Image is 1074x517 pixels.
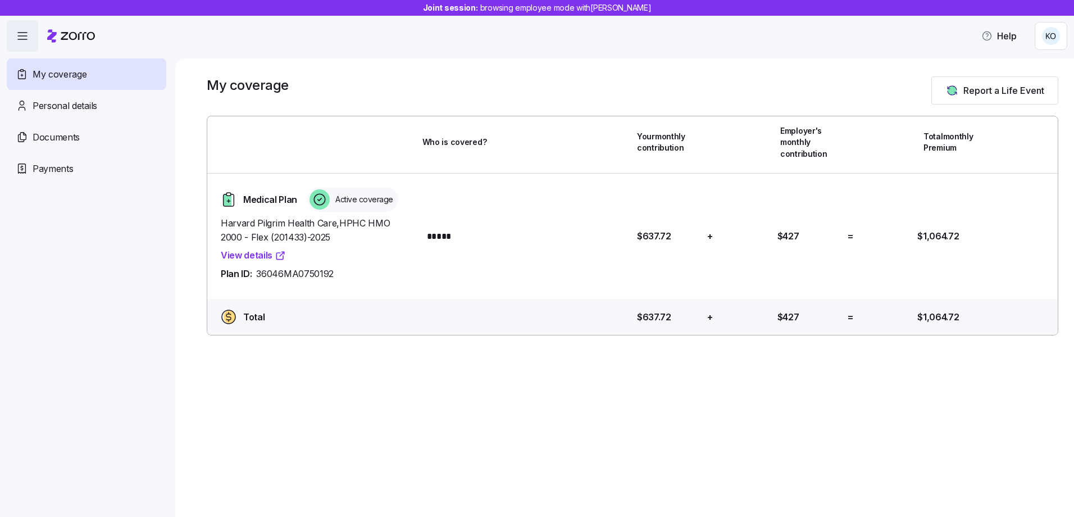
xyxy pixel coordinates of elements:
h1: My coverage [207,76,289,94]
span: Employer's monthly contribution [780,125,843,160]
span: $637.72 [637,229,671,243]
a: Documents [7,121,166,153]
span: My coverage [33,67,87,81]
span: Harvard Pilgrim Health Care , HPHC HMO 2000 - Flex (201433)-2025 [221,216,413,244]
span: Help [981,29,1017,43]
span: Plan ID: [221,267,252,281]
img: f33f0d086152a00e742b4f1795582fce [1042,27,1060,45]
span: browsing employee mode with [PERSON_NAME] [480,2,652,13]
span: + [707,229,713,243]
span: = [847,310,854,324]
a: Payments [7,153,166,184]
span: Total [243,310,265,324]
span: $427 [777,229,799,243]
a: Personal details [7,90,166,121]
span: $427 [777,310,799,324]
span: 36046MA0750192 [256,267,334,281]
span: Documents [33,130,80,144]
a: My coverage [7,58,166,90]
span: $1,064.72 [917,310,959,324]
span: Your monthly contribution [637,131,700,154]
button: Report a Life Event [931,76,1058,105]
button: Help [972,25,1026,47]
span: Who is covered? [422,137,487,148]
span: Payments [33,162,73,176]
span: Joint session: [423,2,652,13]
a: View details [221,248,286,262]
span: $1,064.72 [917,229,959,243]
span: Personal details [33,99,97,113]
span: = [847,229,854,243]
span: + [707,310,713,324]
span: Report a Life Event [963,84,1044,97]
span: Total monthly Premium [923,131,986,154]
span: $637.72 [637,310,671,324]
span: Active coverage [332,194,393,205]
span: Medical Plan [243,193,297,207]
